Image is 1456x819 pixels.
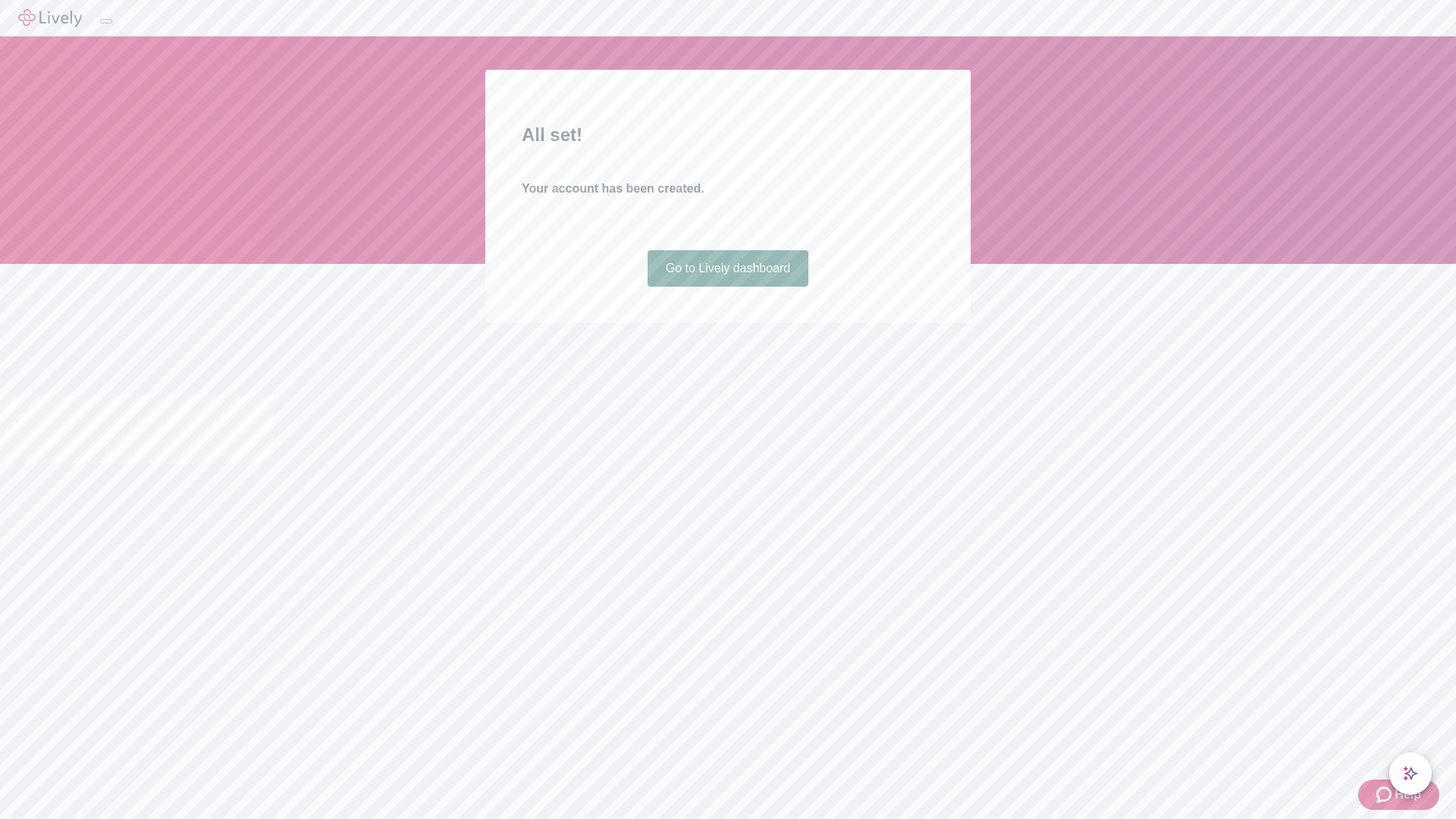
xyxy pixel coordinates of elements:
[522,180,934,198] h4: Your account has been created.
[1376,786,1395,804] svg: Zendesk support icon
[648,250,809,287] a: Go to Lively dashboard
[1389,752,1432,795] button: chat
[1403,766,1418,781] svg: Lively AI Assistant
[1358,780,1439,810] button: Zendesk support iconHelp
[100,19,112,24] button: Log out
[18,9,82,27] img: Lively
[1395,786,1421,804] span: Help
[522,121,934,149] h2: All set!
